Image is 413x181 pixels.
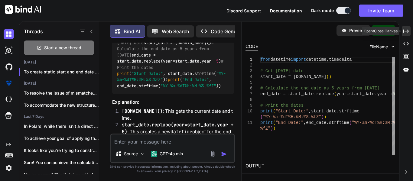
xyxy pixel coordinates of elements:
p: To create static start and end date vari... [24,69,99,75]
span: Documentation [270,8,302,13]
h2: Last 7 Days [19,114,99,119]
div: 4 [246,74,252,80]
p: Bind can provide inaccurate information, including about people. Always double-check its answers.... [110,164,235,173]
span: Dark mode [311,8,334,14]
div: 7 [246,91,252,97]
span: # Print the dates [117,59,226,70]
p: To achieve your goal of applying the `xp... [24,135,99,141]
img: settings [4,163,14,173]
span: ) [321,115,324,119]
img: premium [4,78,14,88]
h2: [DATE] [19,60,99,65]
button: Documentation [270,8,302,14]
span: Discord Support [226,8,261,13]
span: # Calculate the end date as 5 years from [DATE] [117,40,216,58]
img: cloudideIcon [4,94,14,105]
span: ( [260,115,263,119]
img: Pick Models [140,151,145,157]
p: To resolve the issue of mismatched data ... [24,90,99,96]
span: year=start_date.year + [337,92,392,96]
span: 5 [216,59,219,64]
span: end_date = start_date.replace [260,92,334,96]
img: icon [221,151,227,157]
img: githubDark [4,62,14,72]
h2: OUTPUT [242,159,399,173]
button: Invite Team [359,5,403,17]
img: preview [341,28,347,33]
span: %fZ" [260,126,271,131]
li: : This gets the current date and time. [117,108,234,121]
span: ( [273,109,275,114]
div: 3 [246,68,252,74]
div: 11 [246,120,252,126]
span: start_date = [DOMAIN_NAME] [260,74,326,79]
img: attachment [209,150,216,157]
div: 9 [246,103,252,108]
span: "%Y-%m-%dT%H:%M:%S.%fZ" [263,115,321,119]
p: To accommodate the new structure of the ... [24,102,99,108]
span: "End Date:" [275,120,303,125]
span: ) [271,126,273,131]
img: darkAi-studio [4,45,14,56]
p: Web Search [162,28,189,35]
span: ( [273,120,275,125]
p: It looks like you're trying to construct... [24,147,99,154]
span: ( [349,120,352,125]
span: , [326,57,329,62]
div: CODE [246,43,258,50]
div: 5 [246,80,252,86]
span: "Start Date:" [275,109,308,114]
div: 6 [246,86,252,91]
span: ( [334,92,337,96]
p: Bind AI [124,28,140,35]
code: datetime datetime, timedelta start_date = [DOMAIN_NAME]() end_date = start_date.replace(year=star... [117,34,226,89]
code: start_date.replace(year=start_date.year + 5) [122,122,233,135]
div: 10 [246,108,252,114]
p: GPT-4o min.. [160,151,185,157]
img: darkChat [4,29,14,39]
button: Discord Support [226,8,261,14]
div: 1 [246,57,252,63]
span: ) [324,115,326,119]
h2: [DATE] [19,81,99,86]
h1: Threads [24,28,43,35]
span: , [304,120,306,125]
div: 2 [246,63,252,68]
span: from [260,57,271,62]
code: [DOMAIN_NAME]() [122,108,163,114]
span: end_date.strftime [306,120,349,125]
code: datetime [171,129,192,135]
span: print [260,109,273,114]
span: timedelta [329,57,352,62]
span: # Print the dates [260,103,304,108]
span: start_date.strftime [311,109,359,114]
span: ) [329,74,331,79]
span: FileName [369,44,388,50]
p: Sure! You can achieve the calculation of... [24,160,99,166]
span: "%Y-%m-%dT%H:%M:%S.%fZ" [117,71,226,82]
li: : This creates a new object for the end date by replacing the year of the start date with the cur... [117,121,234,149]
span: print [260,120,273,125]
span: datetime [306,57,326,62]
p: Code Generator [211,28,247,35]
span: "%Y-%m-%dT%H:%M:%S. [352,120,400,125]
div: 8 [246,97,252,103]
img: GPT-4o mini [151,151,157,157]
p: Source [124,151,138,157]
span: ) [273,126,275,131]
div: Open/Close Canvas [362,27,399,35]
span: Start a new thread [44,45,81,51]
span: # Get [DATE] date [260,69,304,73]
img: chevron down [390,44,395,49]
span: print [117,71,129,76]
span: datetime [271,57,291,62]
span: , [309,109,311,114]
h3: Explanation: [112,99,234,106]
p: Preview [349,27,366,34]
span: ( [326,74,329,79]
p: In Polars, while there isn't a direct eq... [24,123,99,129]
span: "%Y-%m-%dT%H:%M:%S.%fZ" [161,83,216,89]
span: print [168,77,180,82]
img: Bind AI [5,5,41,14]
p: You're correct! The `total_count` should be calculated... [24,172,99,178]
